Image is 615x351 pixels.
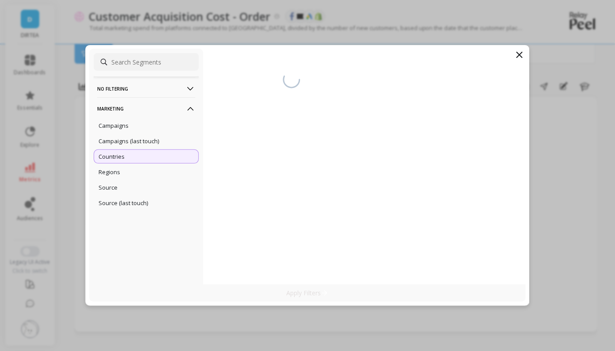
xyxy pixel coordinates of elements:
[97,77,195,100] p: No filtering
[99,137,159,145] p: Campaigns (last touch)
[94,53,199,71] input: Search Segments
[99,153,125,160] p: Countries
[287,289,329,297] p: Apply Filters
[99,122,129,130] p: Campaigns
[99,168,120,176] p: Regions
[99,183,118,191] p: Source
[99,199,148,207] p: Source (last touch)
[97,97,195,120] p: Marketing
